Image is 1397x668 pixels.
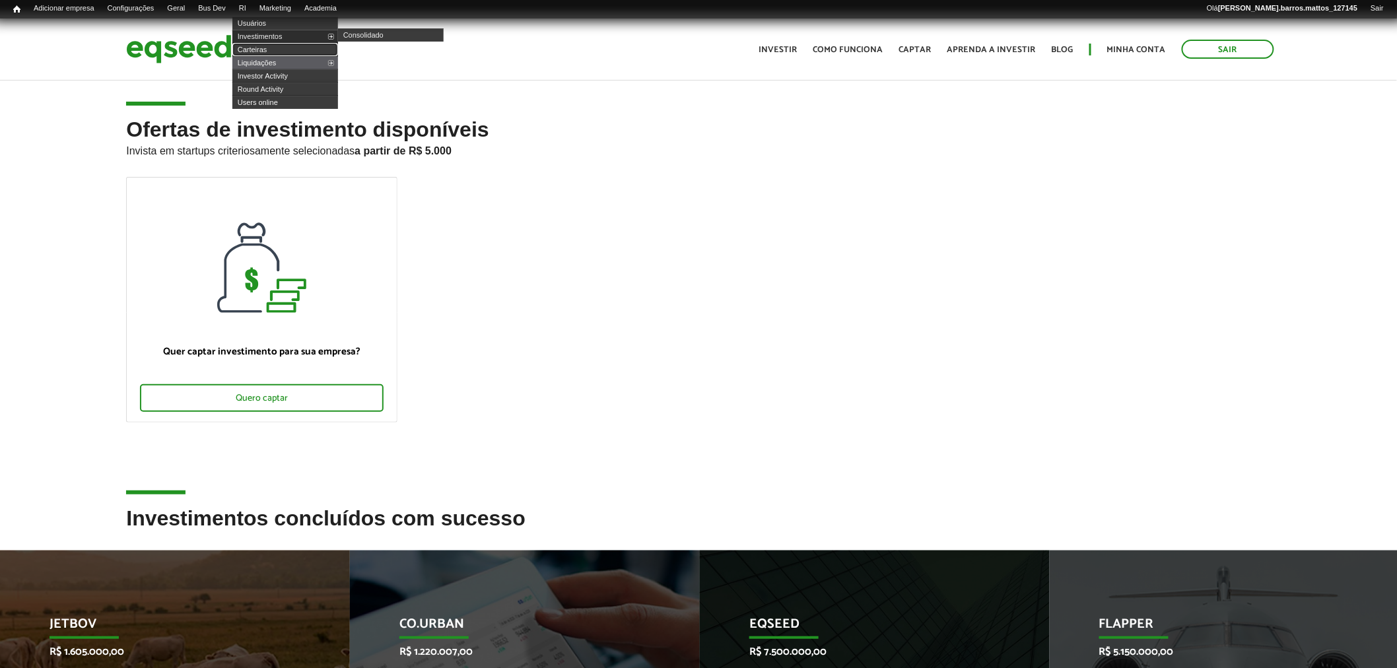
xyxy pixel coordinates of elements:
[947,46,1036,54] a: Aprenda a investir
[1364,3,1390,14] a: Sair
[1218,4,1357,12] strong: [PERSON_NAME].barros.mattos_127145
[126,507,1270,550] h2: Investimentos concluídos com sucesso
[749,646,980,658] p: R$ 7.500.000,00
[399,646,630,658] p: R$ 1.220.007,00
[749,617,980,639] p: EqSeed
[399,617,630,639] p: Co.Urban
[813,46,883,54] a: Como funciona
[126,32,232,67] img: EqSeed
[232,17,338,30] a: Usuários
[1200,3,1364,14] a: Olá[PERSON_NAME].barros.mattos_127145
[1182,40,1274,59] a: Sair
[140,384,384,412] div: Quero captar
[101,3,161,14] a: Configurações
[13,5,20,14] span: Início
[126,177,397,422] a: Quer captar investimento para sua empresa? Quero captar
[899,46,932,54] a: Captar
[191,3,232,14] a: Bus Dev
[1052,46,1073,54] a: Blog
[355,145,452,156] strong: a partir de R$ 5.000
[1107,46,1166,54] a: Minha conta
[7,3,27,16] a: Início
[50,617,281,639] p: JetBov
[27,3,101,14] a: Adicionar empresa
[126,118,1270,177] h2: Ofertas de investimento disponíveis
[140,346,384,358] p: Quer captar investimento para sua empresa?
[759,46,798,54] a: Investir
[298,3,343,14] a: Academia
[232,3,253,14] a: RI
[253,3,298,14] a: Marketing
[126,141,1270,157] p: Invista em startups criteriosamente selecionadas
[1099,617,1330,639] p: Flapper
[1099,646,1330,658] p: R$ 5.150.000,00
[160,3,191,14] a: Geral
[50,646,281,658] p: R$ 1.605.000,00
